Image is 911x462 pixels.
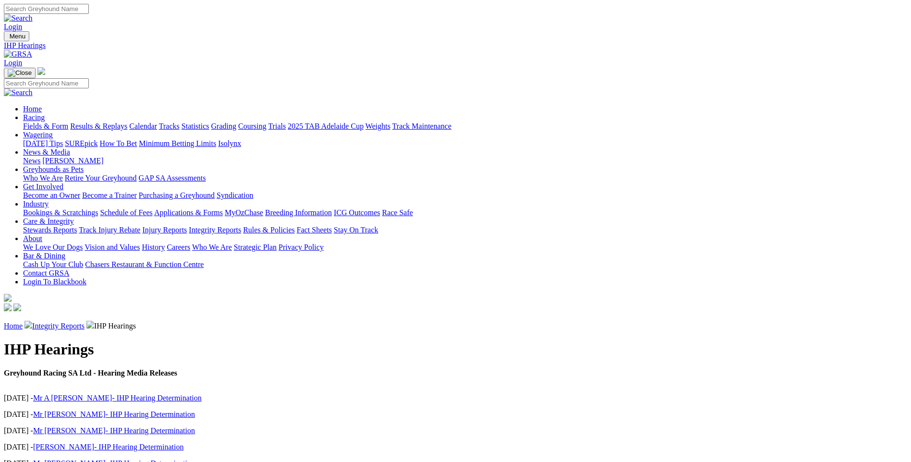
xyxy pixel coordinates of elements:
a: Integrity Reports [189,226,241,234]
button: Toggle navigation [4,31,29,41]
img: facebook.svg [4,304,12,311]
img: twitter.svg [13,304,21,311]
div: About [23,243,907,252]
strong: Greyhound Racing SA Ltd - Hearing Media Releases [4,369,177,377]
a: Home [23,105,42,113]
a: Statistics [182,122,209,130]
a: Purchasing a Greyhound [139,191,215,199]
a: Login To Blackbook [23,278,86,286]
div: Bar & Dining [23,260,907,269]
img: chevron-right.svg [86,321,94,328]
a: Rules & Policies [243,226,295,234]
a: Syndication [217,191,253,199]
a: Stay On Track [334,226,378,234]
a: Vision and Values [85,243,140,251]
a: IHP Hearings [4,41,907,50]
a: Applications & Forms [154,208,223,217]
img: chevron-right.svg [24,321,32,328]
img: logo-grsa-white.png [4,294,12,302]
a: Coursing [238,122,267,130]
a: News [23,157,40,165]
a: Login [4,59,22,67]
a: Race Safe [382,208,413,217]
a: Tracks [159,122,180,130]
p: [DATE] - [4,426,907,435]
img: Search [4,88,33,97]
a: Home [4,322,23,330]
a: News & Media [23,148,70,156]
div: Greyhounds as Pets [23,174,907,182]
a: Login [4,23,22,31]
div: Wagering [23,139,907,148]
a: Chasers Restaurant & Function Centre [85,260,204,268]
p: [DATE] - [4,394,907,402]
div: News & Media [23,157,907,165]
div: Racing [23,122,907,131]
a: SUREpick [65,139,97,147]
p: [DATE] - [4,443,907,451]
a: About [23,234,42,243]
a: Greyhounds as Pets [23,165,84,173]
a: ICG Outcomes [334,208,380,217]
a: Contact GRSA [23,269,69,277]
img: Search [4,14,33,23]
div: Care & Integrity [23,226,907,234]
a: Become an Owner [23,191,80,199]
a: Mr [PERSON_NAME]- IHP Hearing Determination [33,426,195,435]
a: Strategic Plan [234,243,277,251]
a: GAP SA Assessments [139,174,206,182]
a: Racing [23,113,45,122]
a: Wagering [23,131,53,139]
a: Mr A [PERSON_NAME]- IHP Hearing Determination [33,394,202,402]
p: [DATE] - [4,410,907,419]
a: MyOzChase [225,208,263,217]
div: Industry [23,208,907,217]
a: Breeding Information [265,208,332,217]
a: Grading [211,122,236,130]
h1: IHP Hearings [4,340,907,358]
span: Menu [10,33,25,40]
a: History [142,243,165,251]
a: Privacy Policy [279,243,324,251]
a: Fact Sheets [297,226,332,234]
input: Search [4,78,89,88]
a: Results & Replays [70,122,127,130]
a: Bookings & Scratchings [23,208,98,217]
a: Schedule of Fees [100,208,152,217]
a: Bar & Dining [23,252,65,260]
a: Injury Reports [142,226,187,234]
a: How To Bet [100,139,137,147]
img: logo-grsa-white.png [37,67,45,75]
a: [DATE] Tips [23,139,63,147]
a: [PERSON_NAME] [42,157,103,165]
a: [PERSON_NAME]- IHP Hearing Determination [33,443,184,451]
a: Track Maintenance [392,122,451,130]
a: Minimum Betting Limits [139,139,216,147]
a: Cash Up Your Club [23,260,83,268]
a: Care & Integrity [23,217,74,225]
a: Who We Are [23,174,63,182]
a: Trials [268,122,286,130]
a: Stewards Reports [23,226,77,234]
a: Become a Trainer [82,191,137,199]
a: Retire Your Greyhound [65,174,137,182]
a: Track Injury Rebate [79,226,140,234]
a: Industry [23,200,49,208]
a: Fields & Form [23,122,68,130]
a: Mr [PERSON_NAME]- IHP Hearing Determination [33,410,195,418]
img: Close [8,69,32,77]
a: We Love Our Dogs [23,243,83,251]
a: 2025 TAB Adelaide Cup [288,122,364,130]
a: Isolynx [218,139,241,147]
img: GRSA [4,50,32,59]
input: Search [4,4,89,14]
a: Get Involved [23,182,63,191]
div: Get Involved [23,191,907,200]
a: Careers [167,243,190,251]
a: Weights [365,122,390,130]
button: Toggle navigation [4,68,36,78]
p: IHP Hearings [4,321,907,330]
a: Integrity Reports [32,322,85,330]
a: Calendar [129,122,157,130]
